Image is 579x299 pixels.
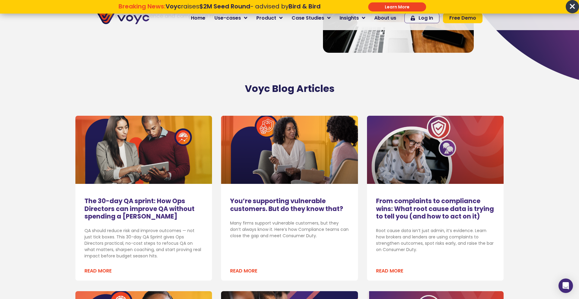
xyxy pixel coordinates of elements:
[230,197,343,213] a: You’re supporting vulnerable customers. But do they know that?
[118,83,461,94] h2: Voyc Blog Articles
[449,16,476,20] span: Free Demo
[96,12,149,24] img: voyc-full-logo
[214,14,241,22] span: Use-cases
[292,14,324,22] span: Case Studies
[558,279,573,293] div: Open Intercom Messenger
[88,3,351,17] div: Breaking News: Voyc raises $2M Seed Round - advised by Bird & Bird
[289,2,321,11] strong: Bird & Bird
[419,16,433,20] span: Log In
[256,14,276,22] span: Product
[252,12,287,24] a: Product
[335,12,370,24] a: Insights
[376,228,495,253] p: Root cause data isn’t just admin, it’s evidence. Learn how brokers and lenders are using complain...
[376,267,403,275] a: Read more about From complaints to compliance wins: What root cause data is trying to tell you (a...
[374,14,396,22] span: About us
[84,267,112,275] a: Read more about The 30-day QA sprint: How Ops Directors can improve QA without spending a penny
[404,13,439,23] a: Log In
[287,12,335,24] a: Case Studies
[166,2,321,11] span: raises - advised by
[230,267,257,275] a: Read more about You’re supporting vulnerable customers. But do they know that?
[84,228,203,259] p: QA should reduce risk and improve outcomes — not just tick boxes. This 30-day QA Sprint gives Ops...
[199,2,250,11] strong: $2M Seed Round
[376,197,494,220] a: From complaints to compliance wins: What root cause data is trying to tell you (and how to act on...
[221,116,358,184] a: woman talking to another woman in a therapy session
[230,220,349,239] p: Many firms support vulnerable customers, but they don’t always know it. Here’s how Compliance tea...
[186,12,210,24] a: Home
[191,14,205,22] span: Home
[84,197,195,220] a: The 30-day QA sprint: How Ops Directors can improve QA without spending a [PERSON_NAME]
[119,2,166,11] strong: Breaking News:
[340,14,359,22] span: Insights
[210,12,252,24] a: Use-cases
[370,12,401,24] a: About us
[166,2,181,11] strong: Voyc
[443,13,482,23] a: Free Demo
[368,2,426,11] div: Submit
